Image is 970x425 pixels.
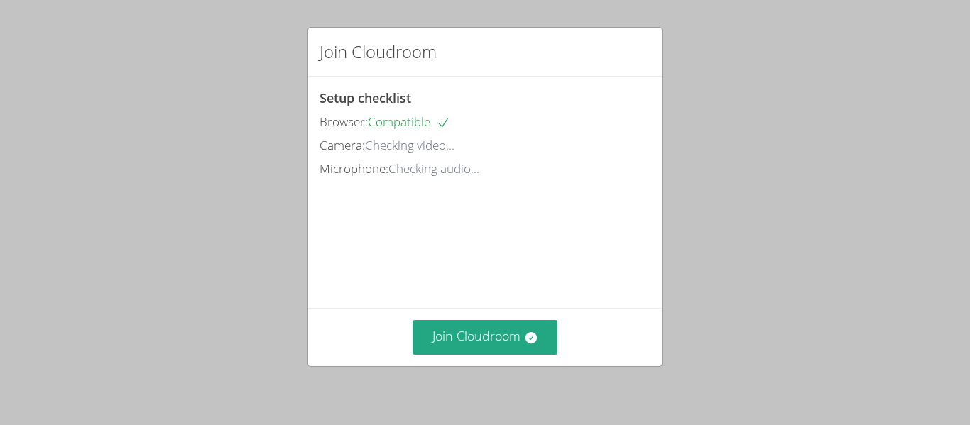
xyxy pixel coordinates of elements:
[320,137,365,153] span: Camera:
[365,137,454,153] span: Checking video...
[413,320,558,355] button: Join Cloudroom
[320,89,411,106] span: Setup checklist
[320,114,368,130] span: Browser:
[320,160,388,177] span: Microphone:
[368,114,450,130] span: Compatible
[320,39,437,65] h2: Join Cloudroom
[388,160,479,177] span: Checking audio...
